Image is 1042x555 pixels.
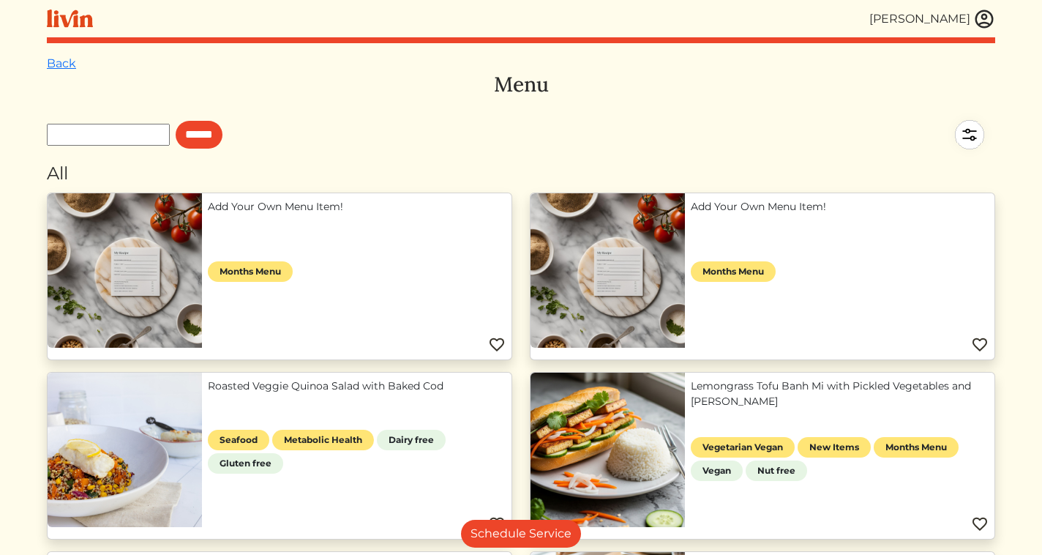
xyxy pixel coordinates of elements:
a: Schedule Service [461,520,581,548]
img: livin-logo-a0d97d1a881af30f6274990eb6222085a2533c92bbd1e4f22c21b4f0d0e3210c.svg [47,10,93,28]
a: Add Your Own Menu Item! [691,199,989,215]
img: Favorite menu item [971,336,989,354]
img: user_account-e6e16d2ec92f44fc35f99ef0dc9cddf60790bfa021a6ecb1c896eb5d2907b31c.svg [973,8,995,30]
a: Back [47,56,76,70]
div: [PERSON_NAME] [869,10,970,28]
a: Add Your Own Menu Item! [208,199,506,215]
img: Favorite menu item [971,515,989,533]
img: filter-5a7d962c2457a2d01fc3f3b070ac7679cf81506dd4bc827d76cf1eb68fb85cd7.svg [944,109,995,160]
a: Roasted Veggie Quinoa Salad with Baked Cod [208,379,506,394]
img: Favorite menu item [488,336,506,354]
a: Lemongrass Tofu Banh Mi with Pickled Vegetables and [PERSON_NAME] [691,379,989,409]
div: All [47,160,995,187]
img: Favorite menu item [488,515,506,533]
h3: Menu [47,72,995,97]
